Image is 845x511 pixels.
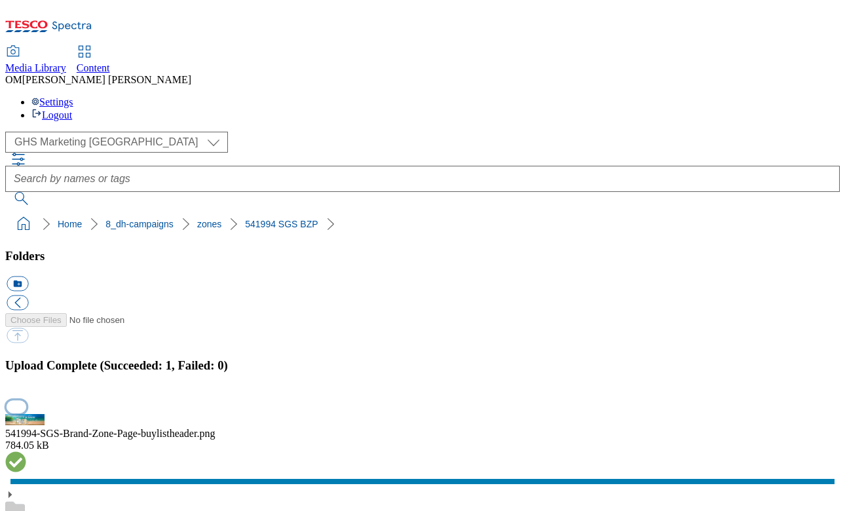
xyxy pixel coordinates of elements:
a: zones [197,219,221,229]
a: Settings [31,96,73,107]
div: 541994-SGS-Brand-Zone-Page-buylistheader.png [5,428,840,440]
a: home [13,214,34,235]
span: Content [77,62,110,73]
span: Media Library [5,62,66,73]
h3: Upload Complete (Succeeded: 1, Failed: 0) [5,358,840,373]
a: 541994 SGS BZP [245,219,318,229]
span: OM [5,74,22,85]
a: Home [58,219,82,229]
a: 8_dh-campaigns [105,219,174,229]
input: Search by names or tags [5,166,840,192]
h3: Folders [5,249,840,263]
a: Content [77,47,110,74]
a: Media Library [5,47,66,74]
div: 784.05 kB [5,440,840,451]
span: [PERSON_NAME] [PERSON_NAME] [22,74,191,85]
nav: breadcrumb [5,212,840,237]
a: Logout [31,109,72,121]
img: preview [5,414,45,425]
